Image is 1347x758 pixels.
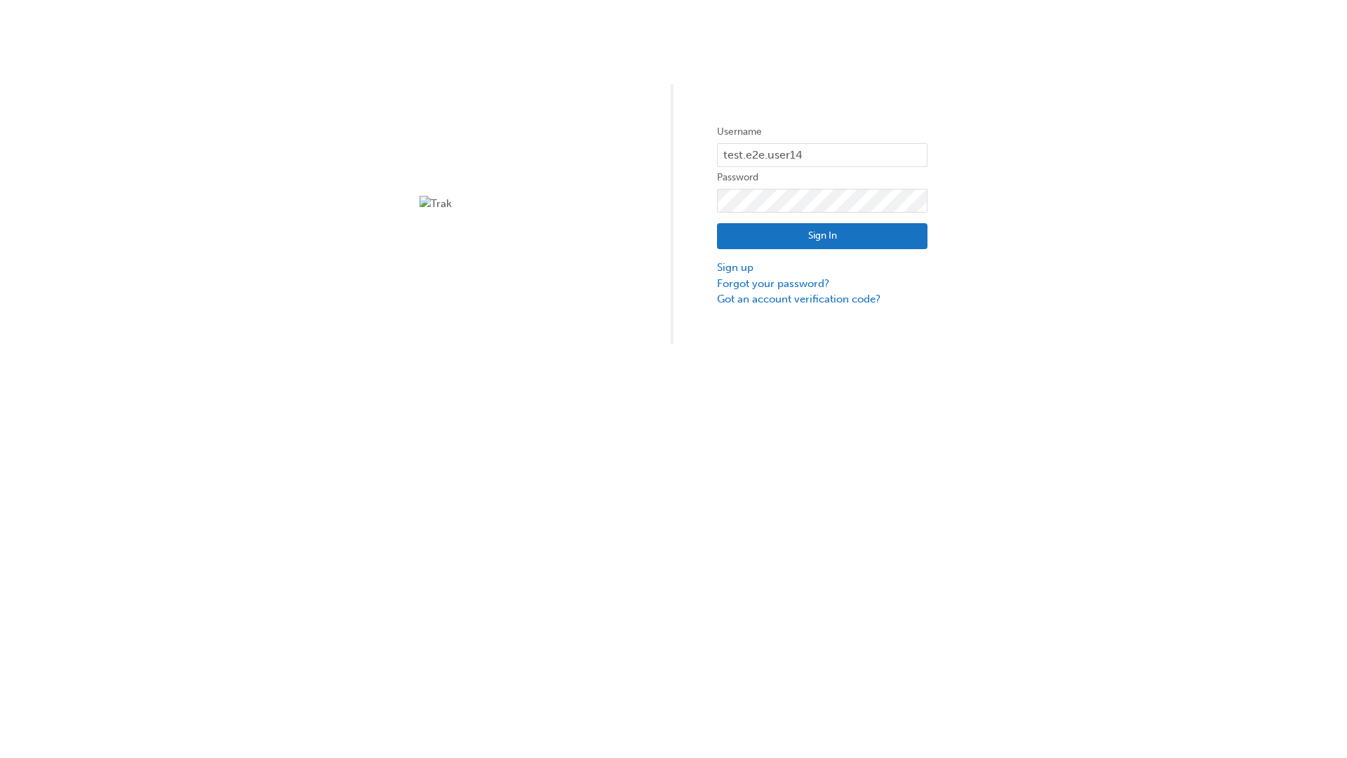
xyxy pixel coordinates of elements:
[717,260,927,276] a: Sign up
[717,276,927,292] a: Forgot your password?
[717,124,927,140] label: Username
[420,196,630,212] img: Trak
[717,169,927,186] label: Password
[717,223,927,250] button: Sign In
[717,143,927,167] input: Username
[717,291,927,307] a: Got an account verification code?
